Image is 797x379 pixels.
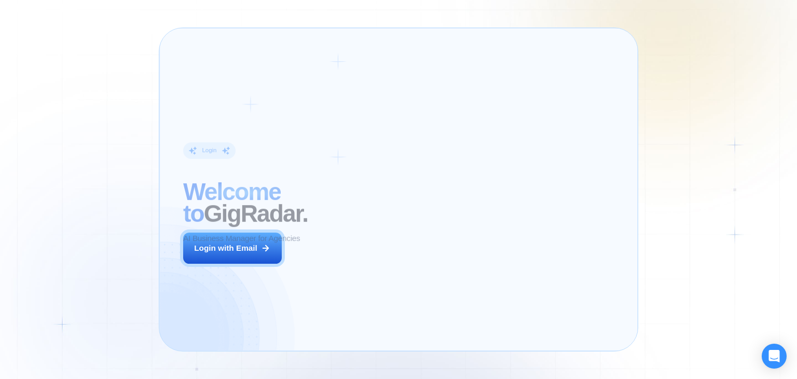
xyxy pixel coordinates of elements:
[183,181,364,225] h2: ‍ GigRadar.
[183,233,282,264] button: Login with Email
[762,344,787,369] div: Open Intercom Messenger
[194,242,257,253] div: Login with Email
[183,233,300,243] p: AI Business Manager for Agencies
[183,179,281,227] span: Welcome to
[202,147,216,155] div: Login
